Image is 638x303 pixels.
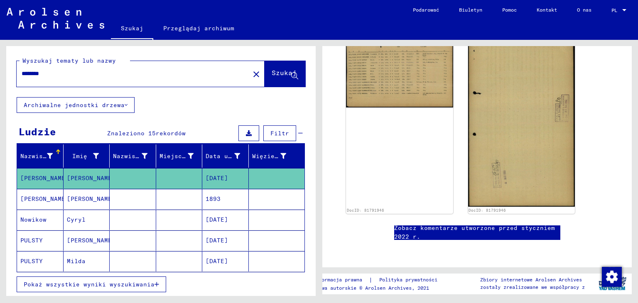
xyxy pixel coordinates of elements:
mat-icon: close [251,69,261,79]
font: Nazwisko panieńskie [113,152,184,160]
font: Archiwalne jednostki drzewa [24,101,125,109]
a: Przeglądaj archiwum [153,18,244,38]
font: Pomoc [502,7,517,13]
font: Szukaj [272,68,297,77]
font: zostały zrealizowane we współpracy z [480,284,585,290]
font: [PERSON_NAME] [67,195,115,203]
font: Przeglądaj archiwum [163,24,234,32]
font: [DATE] [206,216,228,223]
font: Pokaż wszystkie wyniki wyszukiwania [24,281,155,288]
mat-header-cell: Więzień nr [249,144,305,168]
font: Data urodzenia [206,152,258,160]
font: Prawa autorskie © Arolsen Archives, 2021 [313,285,429,291]
a: Zobacz komentarze utworzone przed styczniem 2022 r. [394,224,560,241]
font: [PERSON_NAME] [67,237,115,244]
mat-header-cell: Miejsce urodzenia [156,144,203,168]
font: Cyryl [67,216,86,223]
font: [PERSON_NAME] [67,174,115,182]
font: Wyszukaj tematy lub nazwy [22,57,116,64]
button: Jasne [248,66,265,82]
div: Data urodzenia [206,149,250,163]
font: Zbiory internetowe Arolsen Archives [480,276,582,283]
font: Szukaj [121,24,143,32]
font: PULSTY [20,257,43,265]
font: rekordów [156,130,186,137]
font: Ludzie [19,125,56,138]
font: Milda [67,257,86,265]
font: Znaleziono 15 [107,130,156,137]
mat-header-cell: Nazwisko panieńskie [110,144,156,168]
mat-header-cell: Imię [64,144,110,168]
font: Zobacz komentarze utworzone przed styczniem 2022 r. [394,224,555,240]
font: O nas [577,7,591,13]
button: Szukaj [265,61,305,87]
font: Podarować [413,7,439,13]
img: Arolsen_neg.svg [7,8,104,29]
font: Nazwisko [20,152,50,160]
font: Filtr [270,130,289,137]
a: Informacja prawna [313,276,369,284]
img: yv_logo.png [597,273,628,294]
font: Biuletyn [459,7,482,13]
mat-header-cell: Data urodzenia [202,144,249,168]
font: [DATE] [206,174,228,182]
font: | [369,276,373,283]
button: Pokaż wszystkie wyniki wyszukiwania [17,276,166,292]
div: Miejsce urodzenia [159,149,204,163]
div: Więzień nr [252,149,297,163]
div: Nazwisko [20,149,63,163]
font: [DATE] [206,257,228,265]
a: DocID: 81791946 [347,208,384,213]
a: Szukaj [111,18,153,40]
img: 002.jpg [468,39,575,207]
img: Zmiana zgody [602,267,622,287]
font: 1893 [206,195,221,203]
a: DocID: 81791946 [469,208,506,213]
font: [DATE] [206,237,228,244]
font: Kontakt [537,7,557,13]
font: [PERSON_NAME] [20,174,69,182]
font: Informacja prawna [313,276,362,283]
font: Polityka prywatności [379,276,437,283]
font: Nowikow [20,216,47,223]
font: [PERSON_NAME] [20,195,69,203]
button: Filtr [263,125,296,141]
mat-header-cell: Nazwisko [17,144,64,168]
div: Imię [67,149,110,163]
div: Nazwisko panieńskie [113,149,158,163]
a: Polityka prywatności [373,276,447,284]
font: Miejsce urodzenia [159,152,223,160]
button: Archiwalne jednostki drzewa [17,97,135,113]
font: PL [611,7,617,13]
font: Więzień nr [252,152,290,160]
img: 001.jpg [346,39,453,108]
font: PULSTY [20,237,43,244]
font: Imię [72,152,87,160]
